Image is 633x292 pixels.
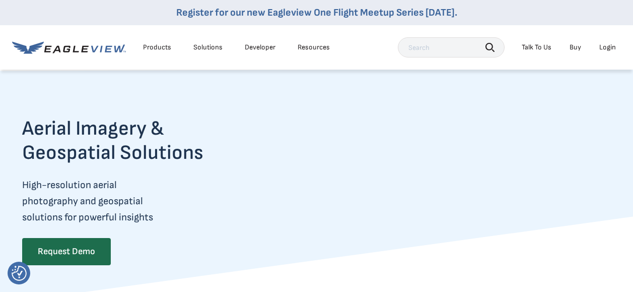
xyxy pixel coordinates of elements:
button: Consent Preferences [12,266,27,281]
div: Resources [298,43,330,52]
img: Revisit consent button [12,266,27,281]
p: High-resolution aerial photography and geospatial solutions for powerful insights [22,177,243,225]
h2: Aerial Imagery & Geospatial Solutions [22,116,243,165]
div: Talk To Us [522,43,551,52]
a: Developer [245,43,275,52]
a: Buy [570,43,581,52]
a: Register for our new Eagleview One Flight Meetup Series [DATE]. [176,7,457,19]
div: Login [599,43,616,52]
a: Request Demo [22,238,111,265]
div: Solutions [193,43,223,52]
input: Search [398,37,505,57]
div: Products [143,43,171,52]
